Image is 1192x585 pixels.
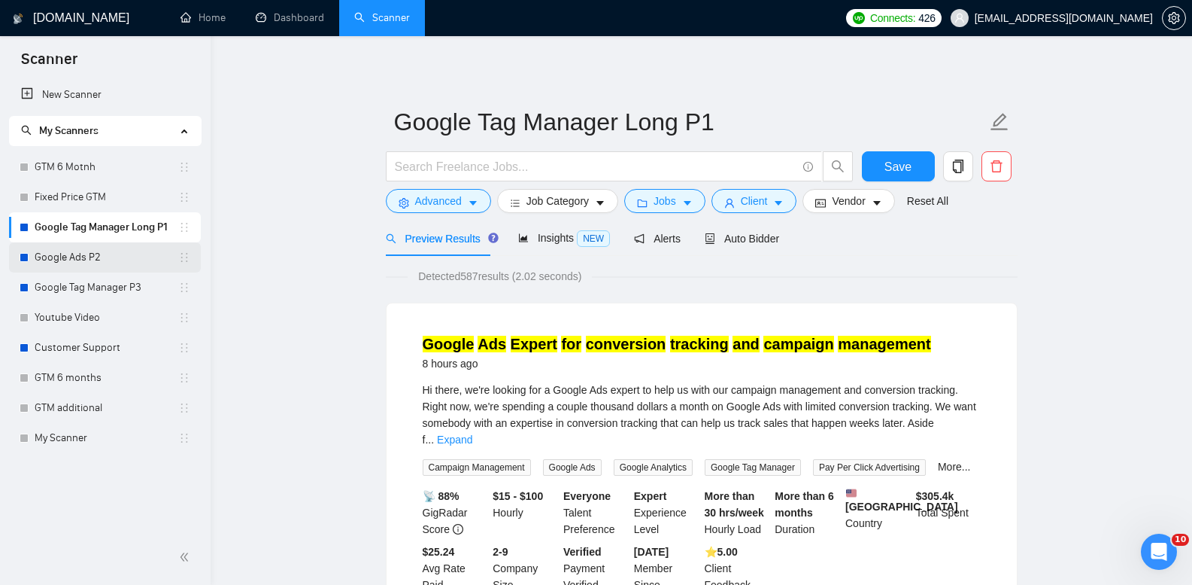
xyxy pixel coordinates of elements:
button: Save [862,151,935,181]
div: Hourly [490,488,560,538]
b: Verified [563,546,602,558]
span: holder [178,432,190,444]
mark: management [838,336,930,352]
b: [DATE] [634,546,669,558]
span: Hi there, we're looking for a Google Ads expert to help us with our campaign management and conve... [423,384,976,446]
span: info-circle [803,162,813,172]
span: Scanner [9,48,89,80]
div: Duration [772,488,842,538]
a: dashboardDashboard [256,11,324,24]
span: caret-down [773,197,784,209]
span: Pay Per Click Advertising [813,459,926,476]
span: Vendor [832,193,865,209]
li: GTM 6 months [9,363,201,393]
span: search [21,125,32,136]
a: Reset All [907,193,948,209]
img: upwork-logo.png [853,12,865,24]
span: Google Analytics [614,459,693,476]
span: Save [884,157,911,176]
button: setting [1162,6,1186,30]
a: homeHome [180,11,226,24]
img: 🇺🇸 [846,488,857,498]
span: user [954,13,965,23]
span: folder [637,197,648,209]
img: logo [13,7,23,31]
span: holder [178,282,190,294]
mark: tracking [670,336,729,352]
span: Advanced [415,193,462,209]
iframe: Intercom live chat [1141,534,1177,570]
div: Total Spent [913,488,984,538]
span: idcard [815,197,826,209]
span: setting [399,197,409,209]
b: More than 6 months [775,490,834,519]
a: New Scanner [21,80,189,110]
li: Customer Support [9,333,201,363]
b: 📡 88% [423,490,460,502]
span: setting [1163,12,1185,24]
span: My Scanners [39,124,99,137]
a: GTM 6 Motnh [35,152,178,182]
b: Expert [634,490,667,502]
mark: Expert [511,336,557,352]
button: delete [981,151,1012,181]
div: Tooltip anchor [487,231,500,245]
span: caret-down [682,197,693,209]
span: bars [510,197,520,209]
a: Fixed Price GTM [35,182,178,212]
li: My Scanner [9,423,201,453]
span: ... [425,434,434,446]
button: copy [943,151,973,181]
span: Job Category [526,193,589,209]
b: 2-9 [493,546,508,558]
span: Campaign Management [423,459,531,476]
mark: campaign [763,336,833,352]
span: Google Tag Manager [705,459,801,476]
li: Google Ads P2 [9,242,201,273]
span: copy [944,160,972,173]
li: Google Tag Manager P3 [9,273,201,303]
span: holder [178,342,190,354]
input: Scanner name... [394,103,987,141]
li: GTM 6 Motnh [9,152,201,182]
span: double-left [179,550,194,565]
li: GTM additional [9,393,201,423]
mark: conversion [586,336,666,352]
mark: and [732,336,760,352]
a: searchScanner [354,11,410,24]
mark: Ads [478,336,506,352]
span: area-chart [518,233,529,243]
span: Alerts [634,233,681,245]
a: Google Tag Manager P3 [35,273,178,303]
span: 426 [918,10,935,26]
b: $15 - $100 [493,490,543,502]
div: Country [842,488,913,538]
a: More... [938,461,971,473]
mark: Google [423,336,475,352]
b: ⭐️ 5.00 [705,546,738,558]
span: notification [634,233,645,244]
span: edit [990,112,1009,132]
span: Preview Results [386,233,494,245]
button: idcardVendorcaret-down [802,189,894,213]
span: Google Ads [543,459,602,476]
li: Youtube Video [9,303,201,333]
button: search [823,151,853,181]
span: search [823,160,852,173]
div: Talent Preference [560,488,631,538]
span: Client [741,193,768,209]
li: Fixed Price GTM [9,182,201,212]
span: Detected 587 results (2.02 seconds) [408,268,592,285]
a: Google Ads Expert for conversion tracking and campaign management [423,336,931,352]
span: Insights [518,232,610,244]
span: Connects: [870,10,915,26]
b: $25.24 [423,546,455,558]
li: Google Tag Manager Long P1 [9,212,201,242]
span: robot [705,233,715,244]
div: Experience Level [631,488,702,538]
a: Google Tag Manager Long P1 [35,212,178,242]
span: Jobs [654,193,676,209]
a: Expand [437,434,472,446]
div: Hi there, we're looking for a Google Ads expert to help us with our campaign management and conve... [423,382,981,448]
a: setting [1162,12,1186,24]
